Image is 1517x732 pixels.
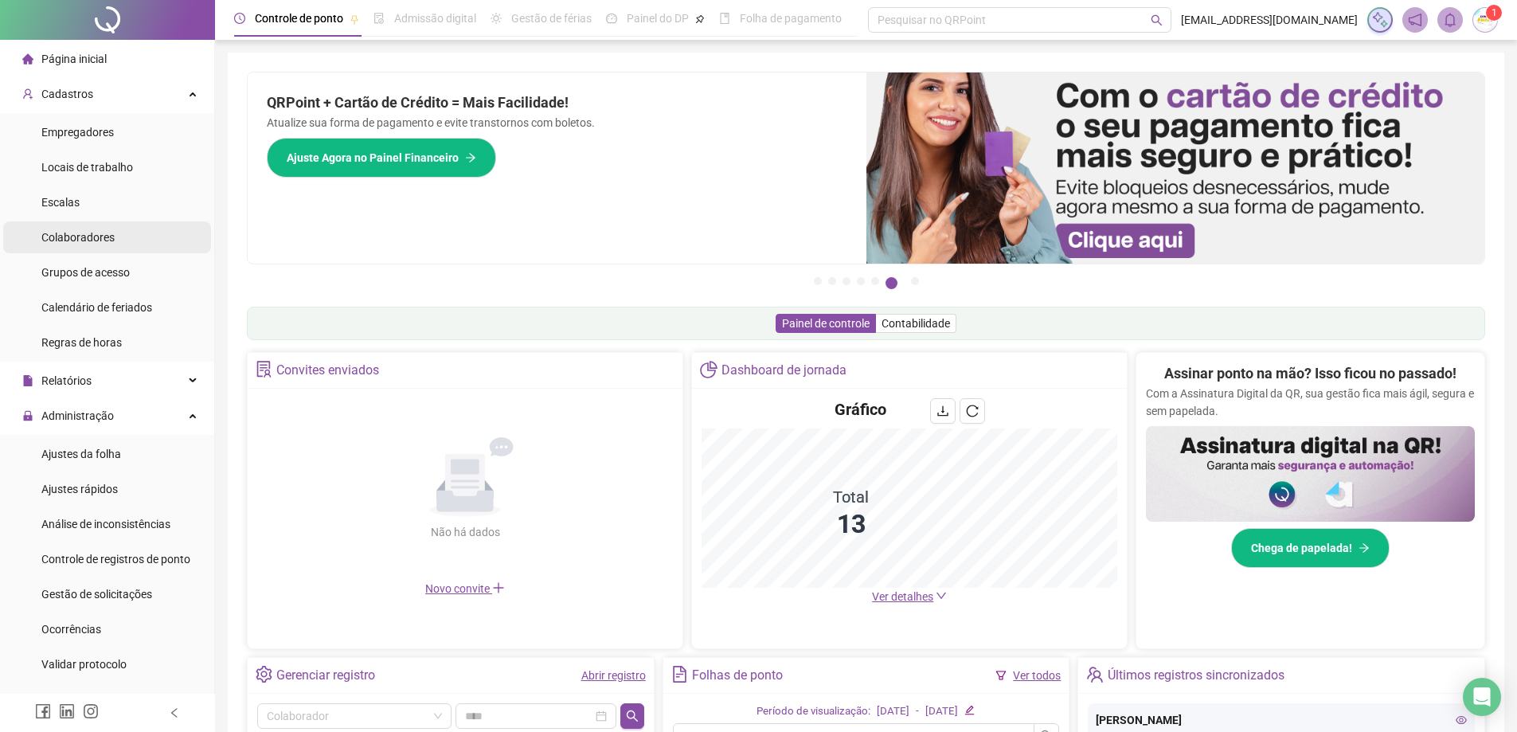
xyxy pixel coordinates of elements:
[886,277,897,289] button: 6
[857,277,865,285] button: 4
[41,448,121,460] span: Ajustes da folha
[1463,678,1501,716] div: Open Intercom Messenger
[911,277,919,285] button: 7
[757,703,870,720] div: Período de visualização:
[41,266,130,279] span: Grupos de acesso
[995,670,1007,681] span: filter
[1443,13,1457,27] span: bell
[465,152,476,163] span: arrow-right
[41,88,93,100] span: Cadastros
[606,13,617,24] span: dashboard
[1492,7,1497,18] span: 1
[22,88,33,100] span: user-add
[1013,669,1061,682] a: Ver todos
[1486,5,1502,21] sup: Atualize o seu contato no menu Meus Dados
[276,357,379,384] div: Convites enviados
[866,72,1485,264] img: banner%2F75947b42-3b94-469c-a360-407c2d3115d7.png
[59,703,75,719] span: linkedin
[22,410,33,421] span: lock
[491,13,502,24] span: sun
[835,398,886,421] h4: Gráfico
[871,277,879,285] button: 5
[936,405,949,417] span: download
[782,317,870,330] span: Painel de controle
[700,361,717,378] span: pie-chart
[83,703,99,719] span: instagram
[41,658,127,671] span: Validar protocolo
[22,375,33,386] span: file
[41,483,118,495] span: Ajustes rápidos
[41,693,162,706] span: Link para registro rápido
[267,114,847,131] p: Atualize sua forma de pagamento e evite transtornos com boletos.
[1231,528,1390,568] button: Chega de papelada!
[41,301,152,314] span: Calendário de feriados
[1251,539,1352,557] span: Chega de papelada!
[719,13,730,24] span: book
[41,553,190,566] span: Controle de registros de ponto
[1108,662,1284,689] div: Últimos registros sincronizados
[872,590,933,603] span: Ver detalhes
[394,12,476,25] span: Admissão digital
[1096,711,1467,729] div: [PERSON_NAME]
[255,12,343,25] span: Controle de ponto
[41,53,107,65] span: Página inicial
[1146,385,1475,420] p: Com a Assinatura Digital da QR, sua gestão fica mais ágil, segura e sem papelada.
[936,590,947,601] span: down
[1371,11,1389,29] img: sparkle-icon.fc2bf0ac1784a2077858766a79e2daf3.svg
[828,277,836,285] button: 2
[287,149,459,166] span: Ajuste Agora no Painel Financeiro
[964,705,975,715] span: edit
[267,138,496,178] button: Ajuste Agora no Painel Financeiro
[1456,714,1467,726] span: eye
[41,409,114,422] span: Administração
[41,126,114,139] span: Empregadores
[492,581,505,594] span: plus
[627,12,689,25] span: Painel do DP
[41,231,115,244] span: Colaboradores
[671,666,688,683] span: file-text
[425,582,505,595] span: Novo convite
[740,12,842,25] span: Folha de pagamento
[581,669,646,682] a: Abrir registro
[41,336,122,349] span: Regras de horas
[1086,666,1103,683] span: team
[966,405,979,417] span: reload
[872,590,947,603] a: Ver detalhes down
[256,666,272,683] span: setting
[877,703,909,720] div: [DATE]
[22,53,33,65] span: home
[916,703,919,720] div: -
[35,703,51,719] span: facebook
[234,13,245,24] span: clock-circle
[41,623,101,636] span: Ocorrências
[41,374,92,387] span: Relatórios
[169,707,180,718] span: left
[925,703,958,720] div: [DATE]
[692,662,783,689] div: Folhas de ponto
[843,277,850,285] button: 3
[814,277,822,285] button: 1
[350,14,359,24] span: pushpin
[373,13,385,24] span: file-done
[882,317,950,330] span: Contabilidade
[1164,362,1456,385] h2: Assinar ponto na mão? Isso ficou no passado!
[1359,542,1370,554] span: arrow-right
[256,361,272,378] span: solution
[1151,14,1163,26] span: search
[626,710,639,722] span: search
[721,357,846,384] div: Dashboard de jornada
[1146,426,1475,522] img: banner%2F02c71560-61a6-44d4-94b9-c8ab97240462.png
[1473,8,1497,32] img: 71702
[695,14,705,24] span: pushpin
[41,518,170,530] span: Análise de inconsistências
[1408,13,1422,27] span: notification
[511,12,592,25] span: Gestão de férias
[392,523,538,541] div: Não há dados
[41,588,152,601] span: Gestão de solicitações
[1181,11,1358,29] span: [EMAIL_ADDRESS][DOMAIN_NAME]
[41,196,80,209] span: Escalas
[276,662,375,689] div: Gerenciar registro
[267,92,847,114] h2: QRPoint + Cartão de Crédito = Mais Facilidade!
[41,161,133,174] span: Locais de trabalho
